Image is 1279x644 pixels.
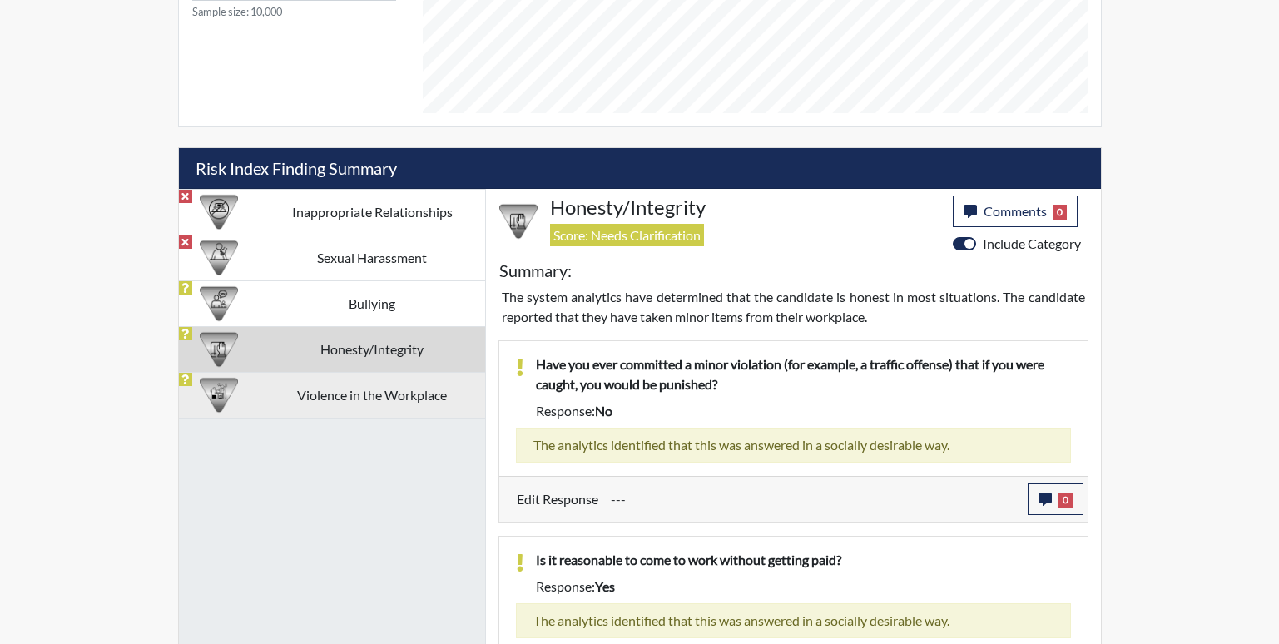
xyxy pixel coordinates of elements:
img: CATEGORY%20ICON-11.a5f294f4.png [499,202,538,240]
span: yes [595,578,615,594]
div: Response: [523,577,1083,597]
span: 0 [1058,493,1073,508]
label: Include Category [983,234,1081,254]
span: Comments [984,203,1047,219]
p: Is it reasonable to come to work without getting paid? [536,550,1071,570]
div: The analytics identified that this was answered in a socially desirable way. [516,428,1071,463]
div: Response: [523,401,1083,421]
td: Inappropriate Relationships [260,189,485,235]
label: Edit Response [517,483,598,515]
button: Comments0 [953,196,1078,227]
td: Honesty/Integrity [260,326,485,372]
td: Bullying [260,280,485,326]
h5: Summary: [499,260,572,280]
button: 0 [1028,483,1083,515]
img: CATEGORY%20ICON-14.139f8ef7.png [200,193,238,231]
p: Have you ever committed a minor violation (for example, a traffic offense) that if you were caugh... [536,354,1071,394]
td: Sexual Harassment [260,235,485,280]
div: Update the test taker's response, the change might impact the score [598,483,1028,515]
img: CATEGORY%20ICON-11.a5f294f4.png [200,330,238,369]
span: Score: Needs Clarification [550,224,704,246]
small: Sample size: 10,000 [192,4,396,20]
td: Violence in the Workplace [260,372,485,418]
span: 0 [1053,205,1068,220]
img: CATEGORY%20ICON-23.dd685920.png [200,239,238,277]
h5: Risk Index Finding Summary [179,148,1101,189]
img: CATEGORY%20ICON-04.6d01e8fa.png [200,285,238,323]
h4: Honesty/Integrity [550,196,940,220]
div: The analytics identified that this was answered in a socially desirable way. [516,603,1071,638]
img: CATEGORY%20ICON-26.eccbb84f.png [200,376,238,414]
span: no [595,403,612,419]
p: The system analytics have determined that the candidate is honest in most situations. The candida... [502,287,1085,327]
